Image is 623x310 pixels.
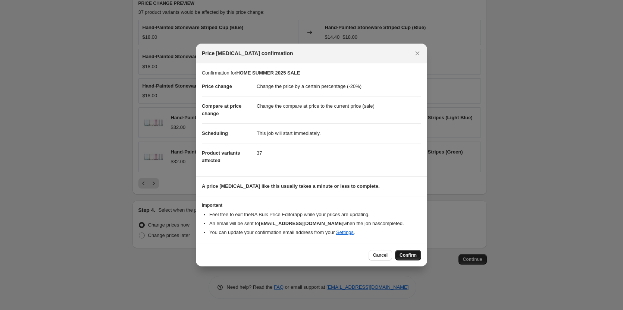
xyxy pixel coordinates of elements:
dd: This job will start immediately. [257,123,421,143]
b: [EMAIL_ADDRESS][DOMAIN_NAME] [259,221,344,226]
span: Cancel [373,252,388,258]
li: Feel free to exit the NA Bulk Price Editor app while your prices are updating. [209,211,421,218]
span: Confirm [400,252,417,258]
dd: 37 [257,143,421,163]
span: Product variants affected [202,150,240,163]
b: HOME SUMMER 2025 SALE [236,70,300,76]
span: Price [MEDICAL_DATA] confirmation [202,50,293,57]
b: A price [MEDICAL_DATA] like this usually takes a minute or less to complete. [202,183,380,189]
p: Confirmation for [202,69,421,77]
dd: Change the compare at price to the current price (sale) [257,96,421,116]
button: Confirm [395,250,421,260]
span: Scheduling [202,130,228,136]
a: Settings [336,230,354,235]
button: Close [412,48,423,58]
button: Cancel [369,250,392,260]
dd: Change the price by a certain percentage (-20%) [257,77,421,96]
h3: Important [202,202,421,208]
span: Price change [202,83,232,89]
span: Compare at price change [202,103,241,116]
li: An email will be sent to when the job has completed . [209,220,421,227]
li: You can update your confirmation email address from your . [209,229,421,236]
